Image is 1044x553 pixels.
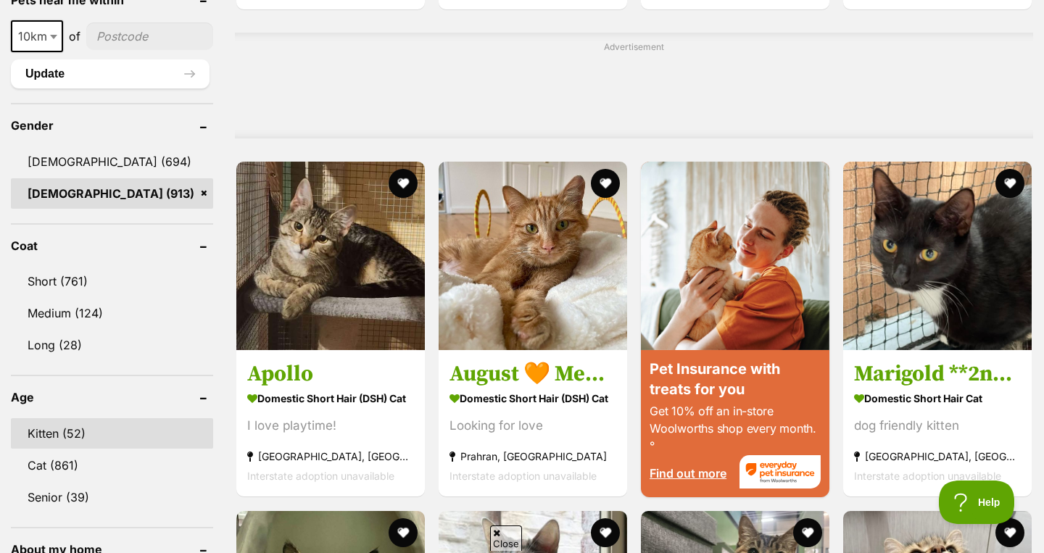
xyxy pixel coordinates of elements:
h3: August 🧡 Meet me @ PETstock Prahran! [449,361,616,388]
button: favourite [995,518,1024,547]
img: August 🧡 Meet me @ PETstock Prahran! - Domestic Short Hair (DSH) Cat [439,162,627,350]
span: Interstate adoption unavailable [854,470,1001,483]
span: Close [490,525,522,551]
button: favourite [389,518,418,547]
a: Apollo Domestic Short Hair (DSH) Cat I love playtime! [GEOGRAPHIC_DATA], [GEOGRAPHIC_DATA] Inters... [236,350,425,497]
a: Long (28) [11,330,213,360]
a: August 🧡 Meet me @ PETstock Prahran! Domestic Short Hair (DSH) Cat Looking for love Prahran, [GEO... [439,350,627,497]
img: Apollo - Domestic Short Hair (DSH) Cat [236,162,425,350]
input: postcode [86,22,213,50]
button: favourite [793,518,822,547]
img: Marigold **2nd Chance Cat Rescue** - Domestic Short Hair Cat [843,162,1032,350]
span: 10km [12,26,62,46]
a: Cat (861) [11,450,213,481]
a: [DEMOGRAPHIC_DATA] (913) [11,178,213,209]
a: Marigold **2nd Chance Cat Rescue** Domestic Short Hair Cat dog friendly kitten [GEOGRAPHIC_DATA],... [843,350,1032,497]
button: favourite [591,518,620,547]
div: I love playtime! [247,417,414,436]
span: of [69,28,80,45]
div: Advertisement [235,33,1033,138]
a: Short (761) [11,266,213,296]
button: Update [11,59,210,88]
header: Coat [11,239,213,252]
strong: [GEOGRAPHIC_DATA], [GEOGRAPHIC_DATA] [247,447,414,467]
strong: [GEOGRAPHIC_DATA], [GEOGRAPHIC_DATA] [854,447,1021,467]
h3: Apollo [247,361,414,388]
span: Interstate adoption unavailable [449,470,597,483]
header: Gender [11,119,213,132]
strong: Domestic Short Hair (DSH) Cat [449,388,616,409]
span: Interstate adoption unavailable [247,470,394,483]
iframe: Help Scout Beacon - Open [939,481,1015,524]
a: Senior (39) [11,482,213,512]
button: favourite [591,169,620,198]
button: favourite [995,169,1024,198]
a: Kitten (52) [11,418,213,449]
span: 10km [11,20,63,52]
div: Looking for love [449,417,616,436]
strong: Domestic Short Hair (DSH) Cat [247,388,414,409]
h3: Marigold **2nd Chance Cat Rescue** [854,361,1021,388]
div: dog friendly kitten [854,417,1021,436]
strong: Prahran, [GEOGRAPHIC_DATA] [449,447,616,467]
a: [DEMOGRAPHIC_DATA] (694) [11,146,213,177]
a: Medium (124) [11,298,213,328]
header: Age [11,391,213,404]
strong: Domestic Short Hair Cat [854,388,1021,409]
button: favourite [389,169,418,198]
